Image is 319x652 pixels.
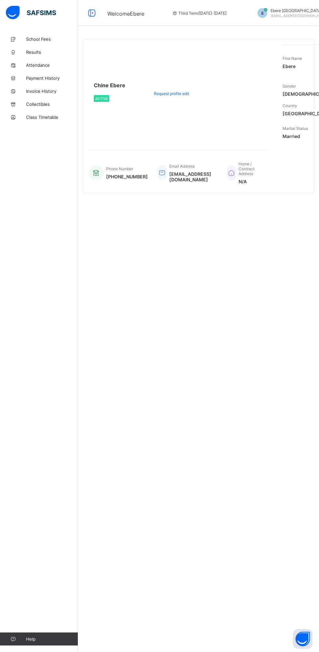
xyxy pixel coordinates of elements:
span: [PHONE_NUMBER] [106,174,148,179]
span: E [261,11,264,16]
span: Welcome Ebere [107,10,144,17]
span: School Fees [26,36,78,42]
span: Attendance [26,62,78,68]
span: Invoice History [26,89,78,94]
button: Open asap [293,629,312,649]
span: Payment History [26,76,78,81]
span: Request profile edit [154,91,189,96]
span: Home / Contract Address [239,161,255,176]
span: Help [26,636,78,642]
span: Class Timetable [26,115,78,120]
span: Gender [283,84,296,89]
span: Marital Status [283,126,308,131]
span: [EMAIL_ADDRESS][DOMAIN_NAME] [169,171,217,182]
span: N/A [239,179,260,184]
span: Email Address [169,164,195,169]
span: First Name [283,56,302,61]
span: Results [26,49,78,55]
span: session/term information [172,11,227,16]
span: Collectibles [26,102,78,107]
span: Active [95,97,108,101]
span: Phone Number [106,166,133,171]
span: Country [283,103,297,108]
span: Chine Ebere [94,82,125,89]
img: safsims [6,6,56,20]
